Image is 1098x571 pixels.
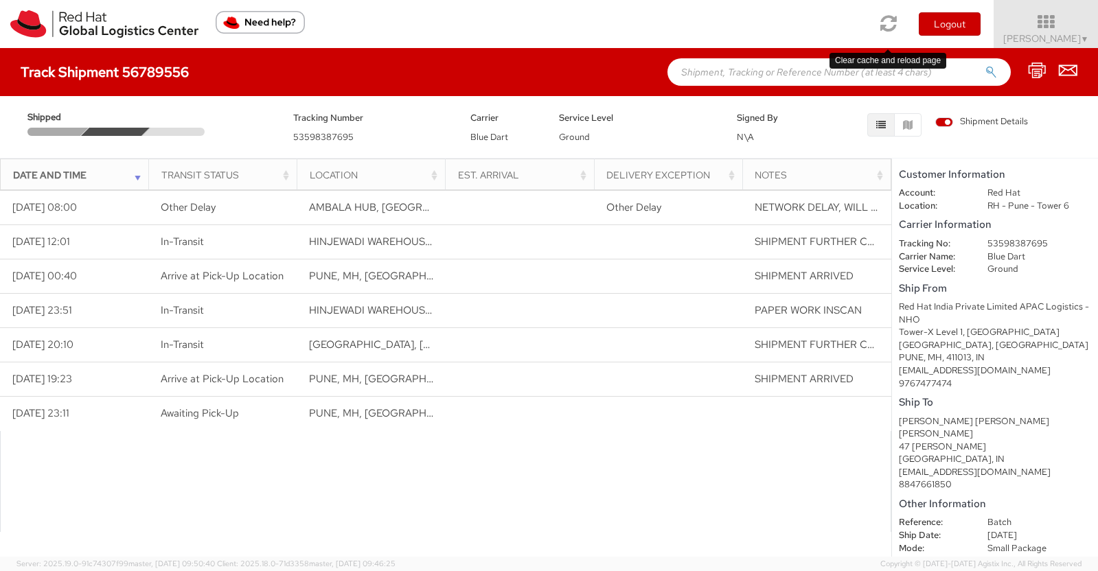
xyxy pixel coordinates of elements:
div: Delivery Exception [606,168,738,182]
span: master, [DATE] 09:50:40 [128,559,215,568]
h4: Track Shipment 56789556 [21,65,189,80]
button: Logout [919,12,981,36]
span: Client: 2025.18.0-71d3358 [217,559,396,568]
div: Est. Arrival [458,168,590,182]
h5: Signed By [737,113,805,123]
div: Transit Status [161,168,293,182]
span: In-Transit [161,303,204,317]
dt: Creator: [889,555,977,568]
span: In-Transit [161,338,204,351]
dt: Carrier Name: [889,250,977,264]
span: NETWORK DELAY, WILL IMPACT DELIVERY [755,200,961,214]
button: Need help? [216,11,305,34]
div: Notes [755,168,887,182]
dt: Account: [889,187,977,200]
div: [GEOGRAPHIC_DATA], IN [899,453,1091,466]
div: Date and Time [13,168,145,182]
label: Shipment Details [935,115,1028,130]
div: Red Hat India Private Limited APAC Logistics - NHO [899,301,1091,326]
span: PUNE, MH, IN [309,372,470,386]
span: Shipped [27,111,87,124]
span: Arrive at Pick-Up Location [161,372,284,386]
div: Location [310,168,442,182]
img: rh-logistics-00dfa346123c4ec078e1.svg [10,10,198,38]
span: SHIPMENT FURTHER CONNECTED [755,235,924,248]
span: Arrive at Pick-Up Location [161,269,284,283]
h5: Service Level [559,113,716,123]
h5: Ship To [899,397,1091,408]
span: PAPER WORK INSCAN [755,303,862,317]
div: [PERSON_NAME] [PERSON_NAME] [PERSON_NAME] [899,415,1091,441]
div: Tower-X Level 1, [GEOGRAPHIC_DATA] [GEOGRAPHIC_DATA], [GEOGRAPHIC_DATA] [899,326,1091,351]
span: 53598387695 [293,131,354,143]
h5: Tracking Number [293,113,450,123]
span: Other Delay [606,200,661,214]
div: 47 [PERSON_NAME] [899,441,1091,454]
dt: Mode: [889,542,977,555]
h5: Customer Information [899,169,1091,180]
span: Shipment Details [935,115,1028,128]
h5: Ship From [899,283,1091,294]
span: PUNE, MH, IN [309,406,470,420]
dt: Ship Date: [889,529,977,542]
span: Ground [559,131,590,143]
h5: Other Information [899,498,1091,510]
span: Other Delay [161,200,216,214]
span: In-Transit [161,235,204,248]
div: [EMAIL_ADDRESS][DOMAIN_NAME] [899,466,1091,479]
span: HINJEWADI WAREHOUSE, KONDHWA, MAHARASHTRA [309,303,652,317]
span: SHIPMENT ARRIVED [755,269,854,283]
h5: Carrier Information [899,219,1091,231]
div: 8847661850 [899,478,1091,491]
span: Server: 2025.19.0-91c74307f99 [16,559,215,568]
span: [PERSON_NAME], [987,555,1064,566]
span: HINJEWADI WAREHOUSE, KONDHWA, MAHARASHTRA [309,235,652,248]
span: ▼ [1081,34,1089,45]
dt: Tracking No: [889,237,977,250]
span: Blue Dart [470,131,508,143]
dt: Service Level: [889,263,977,276]
span: SHIPMENT ARRIVED [755,372,854,386]
span: Awaiting Pick-Up [161,406,239,420]
dt: Reference: [889,516,977,529]
span: AMBALA HUB, AMBALA, HARYANA [309,200,597,214]
h5: Carrier [470,113,538,123]
span: N\A [737,131,754,143]
span: PUNE, MH, IN [309,269,470,283]
div: Clear cache and reload page [830,53,946,69]
div: [EMAIL_ADDRESS][DOMAIN_NAME] [899,364,1091,377]
dt: Location: [889,200,977,213]
span: SHIPMENT FURTHER CONNECTED [755,338,924,351]
div: 9767477474 [899,377,1091,391]
span: MAGARPATTA CITY PUD, PUNE, MAHARASHTRA [309,338,635,351]
input: Shipment, Tracking or Reference Number (at least 4 chars) [667,58,1011,86]
span: [PERSON_NAME] [1003,32,1089,45]
span: Copyright © [DATE]-[DATE] Agistix Inc., All Rights Reserved [880,559,1082,570]
div: PUNE, MH, 411013, IN [899,351,1091,364]
span: master, [DATE] 09:46:25 [309,559,396,568]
